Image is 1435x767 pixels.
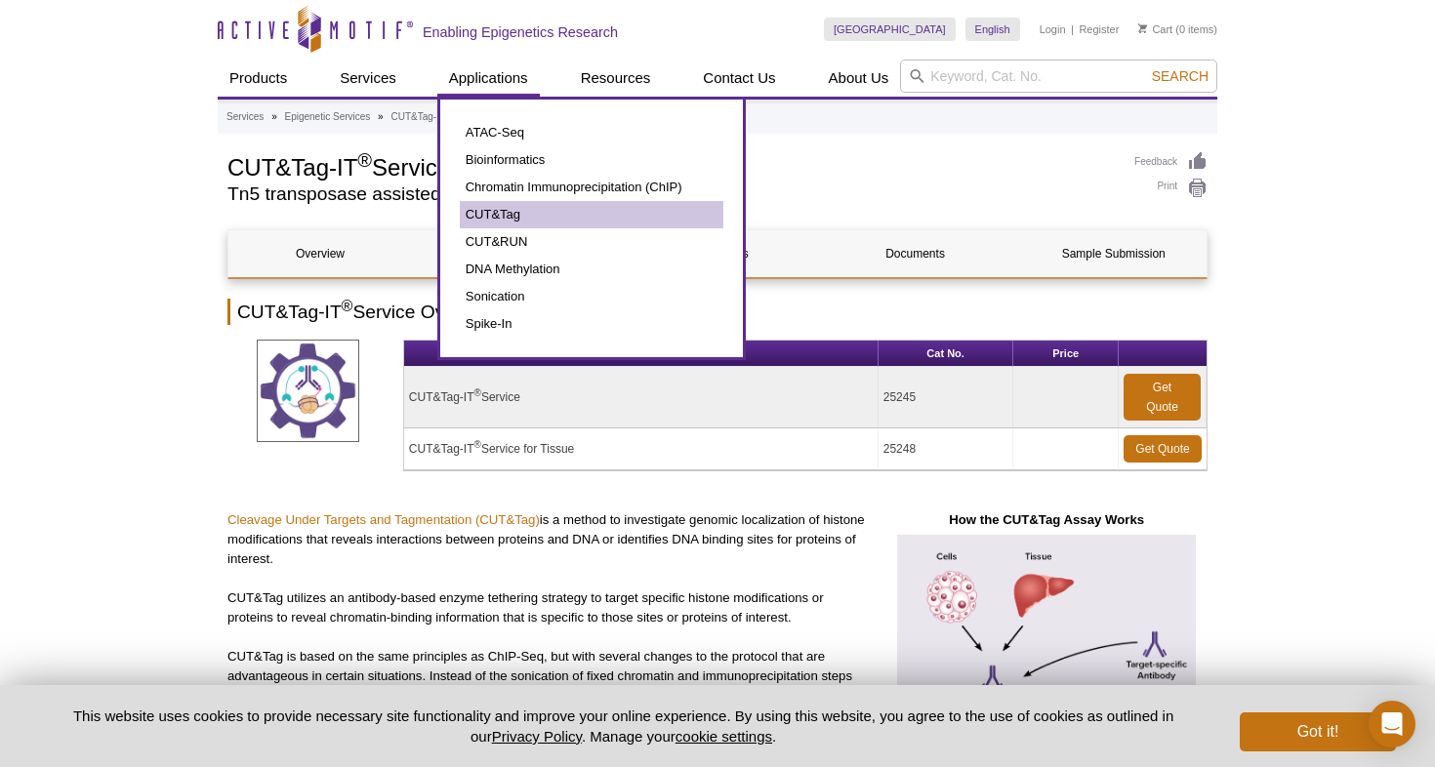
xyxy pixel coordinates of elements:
[423,23,618,41] h2: Enabling Epigenetics Research
[1152,68,1209,84] span: Search
[569,60,663,97] a: Resources
[227,647,871,764] p: CUT&Tag is based on the same principles as ChIP-Seq, but with several changes to the protocol tha...
[1138,23,1147,33] img: Your Cart
[257,340,359,442] img: CUT&Tag Service
[437,60,540,97] a: Applications
[378,111,384,122] li: »
[460,256,723,283] a: DNA Methylation
[460,228,723,256] a: CUT&RUN
[1022,230,1206,277] a: Sample Submission
[227,588,871,627] p: CUT&Tag utilizes an antibody-based enzyme tethering strategy to target specific histone modificat...
[824,18,956,41] a: [GEOGRAPHIC_DATA]
[691,60,787,97] a: Contact Us
[492,728,582,745] a: Privacy Policy
[227,151,1115,181] h1: CUT&Tag-IT Service
[460,283,723,310] a: Sonication
[879,428,1014,470] td: 25248
[404,341,879,367] th: Name
[228,230,412,277] a: Overview
[824,230,1007,277] a: Documents
[949,512,1144,527] strong: How the CUT&Tag Assay Works
[879,341,1014,367] th: Cat No.
[271,111,277,122] li: »
[474,439,481,450] sup: ®
[1134,178,1208,199] a: Print
[817,60,901,97] a: About Us
[328,60,408,97] a: Services
[460,201,723,228] a: CUT&Tag
[1240,712,1396,751] button: Got it!
[1013,341,1119,367] th: Price
[460,310,723,338] a: Spike-In
[284,108,370,126] a: Epigenetic Services
[460,174,723,201] a: Chromatin Immunoprecipitation (ChIP)
[427,230,610,277] a: Data
[1071,18,1074,41] li: |
[357,149,372,171] sup: ®
[39,706,1208,747] p: This website uses cookies to provide necessary site functionality and improve your online experie...
[227,299,1208,325] h2: CUT&Tag-IT Service Overview
[1146,67,1214,85] button: Search
[226,108,264,126] a: Services
[342,298,353,314] sup: ®
[460,146,723,174] a: Bioinformatics
[1079,22,1119,36] a: Register
[390,108,488,126] a: CUT&Tag-IT®Services
[474,387,481,398] sup: ®
[879,367,1014,428] td: 25245
[1369,701,1415,747] div: Open Intercom Messenger
[900,60,1217,93] input: Keyword, Cat. No.
[404,428,879,470] td: CUT&Tag-IT Service for Tissue
[404,367,879,428] td: CUT&Tag-IT Service
[1138,22,1172,36] a: Cart
[1134,151,1208,173] a: Feedback
[227,510,871,569] p: is a method to investigate genomic localization of histone modifications that reveals interaction...
[1040,22,1066,36] a: Login
[227,512,540,527] a: Cleavage Under Targets and Tagmentation (CUT&Tag)
[1124,374,1201,421] a: Get Quote
[1138,18,1217,41] li: (0 items)
[965,18,1020,41] a: English
[1124,435,1202,463] a: Get Quote
[227,185,1115,203] h2: Tn5 transposase assisted chromatin profiling
[218,60,299,97] a: Products
[676,728,772,745] button: cookie settings
[460,119,723,146] a: ATAC-Seq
